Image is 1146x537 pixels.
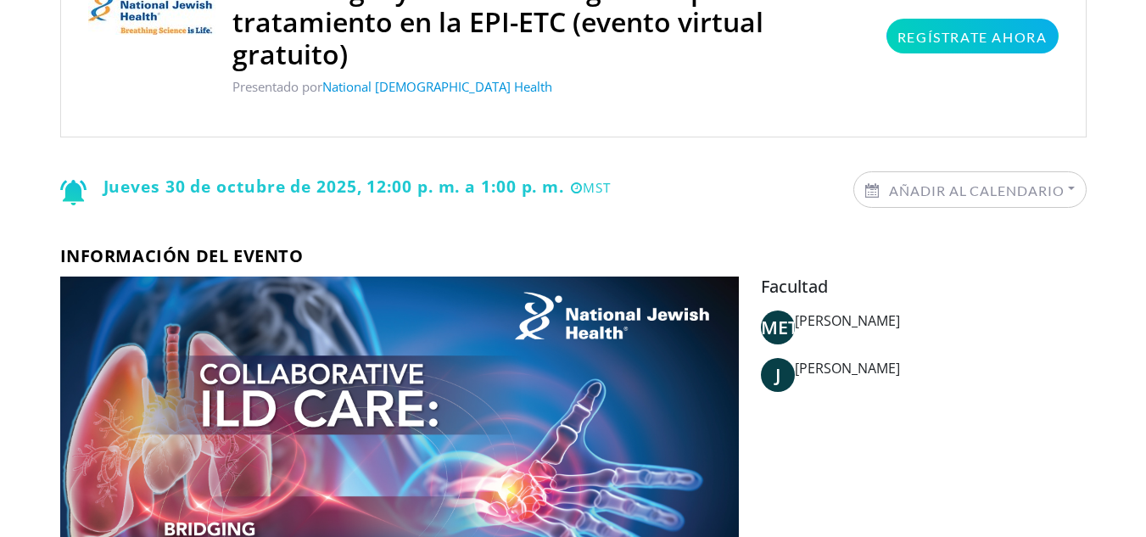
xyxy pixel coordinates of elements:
img: Icono de notificación [60,180,87,205]
font: Información del evento [60,244,304,267]
a: METRO [761,310,795,344]
a: J [761,358,795,392]
font: Presentado por [232,78,322,95]
font: Regístrate ahora [897,29,1048,45]
img: Icono de calendario [865,183,879,198]
font: J [775,362,780,387]
a: National [DEMOGRAPHIC_DATA] Health [322,78,552,95]
font: [PERSON_NAME] [795,359,900,378]
font: Añadir al calendario [889,182,1064,199]
font: MST [583,179,611,197]
font: Facultad [761,275,828,298]
a: Regístrate ahora [886,19,1059,53]
font: [PERSON_NAME] [795,311,900,330]
font: METRO [761,315,825,339]
font: Jueves 30 de octubre de 2025, 12:00 p. m. a 1:00 p. m. [103,175,565,198]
